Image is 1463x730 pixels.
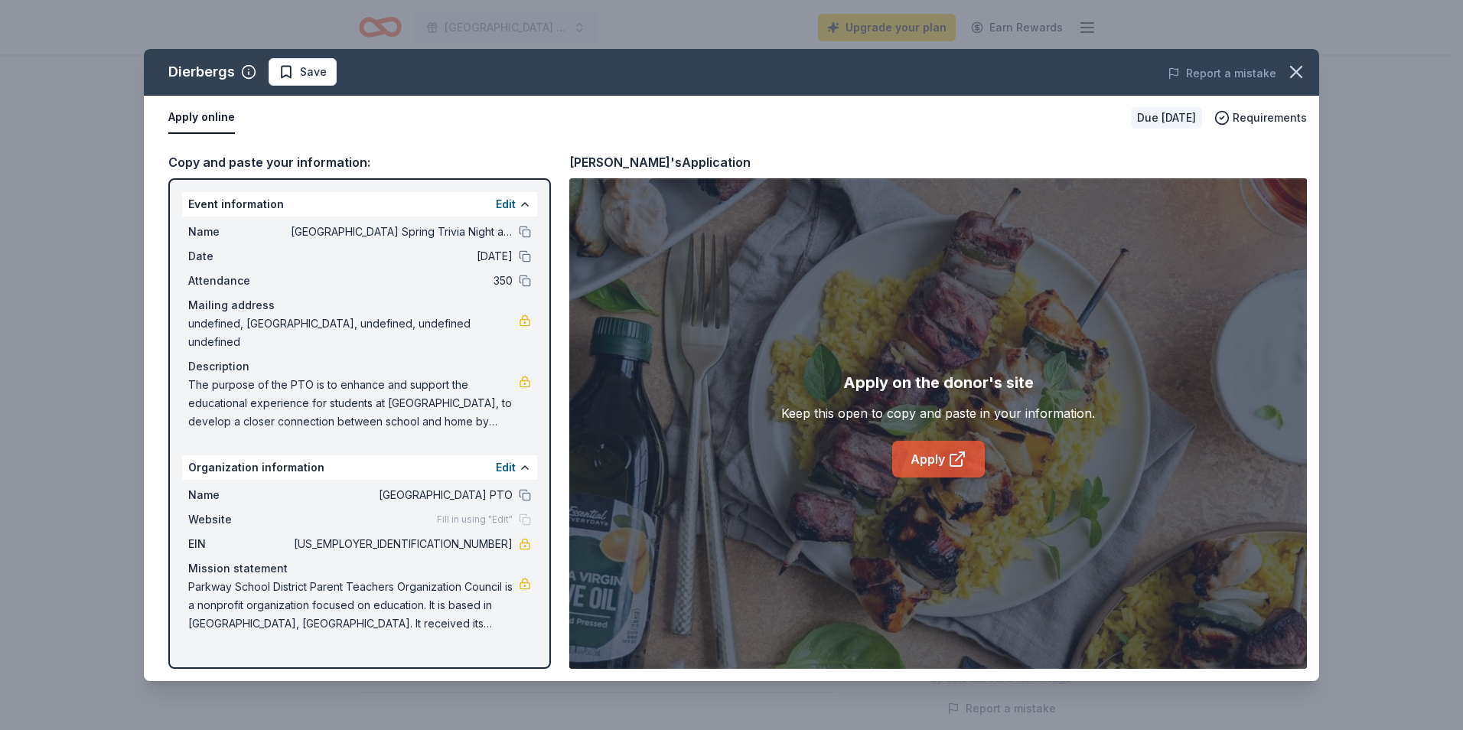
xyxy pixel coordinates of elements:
[1214,109,1307,127] button: Requirements
[188,535,291,553] span: EIN
[781,404,1095,422] div: Keep this open to copy and paste in your information.
[188,376,519,431] span: The purpose of the PTO is to enhance and support the educational experience for students at [GEOG...
[182,192,537,217] div: Event information
[291,247,513,266] span: [DATE]
[188,510,291,529] span: Website
[892,441,985,477] a: Apply
[188,296,531,314] div: Mailing address
[188,559,531,578] div: Mission statement
[188,578,519,633] span: Parkway School District Parent Teachers Organization Council is a nonprofit organization focused ...
[168,60,235,84] div: Dierbergs
[182,455,537,480] div: Organization information
[188,223,291,241] span: Name
[1131,107,1202,129] div: Due [DATE]
[496,458,516,477] button: Edit
[1233,109,1307,127] span: Requirements
[188,486,291,504] span: Name
[291,272,513,290] span: 350
[188,314,519,351] span: undefined, [GEOGRAPHIC_DATA], undefined, undefined undefined
[437,513,513,526] span: Fill in using "Edit"
[188,272,291,290] span: Attendance
[843,370,1034,395] div: Apply on the donor's site
[168,102,235,134] button: Apply online
[496,195,516,213] button: Edit
[188,247,291,266] span: Date
[168,152,551,172] div: Copy and paste your information:
[291,486,513,504] span: [GEOGRAPHIC_DATA] PTO
[188,357,531,376] div: Description
[569,152,751,172] div: [PERSON_NAME]'s Application
[1168,64,1276,83] button: Report a mistake
[300,63,327,81] span: Save
[291,535,513,553] span: [US_EMPLOYER_IDENTIFICATION_NUMBER]
[269,58,337,86] button: Save
[291,223,513,241] span: [GEOGRAPHIC_DATA] Spring Trivia Night and Silent Auction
